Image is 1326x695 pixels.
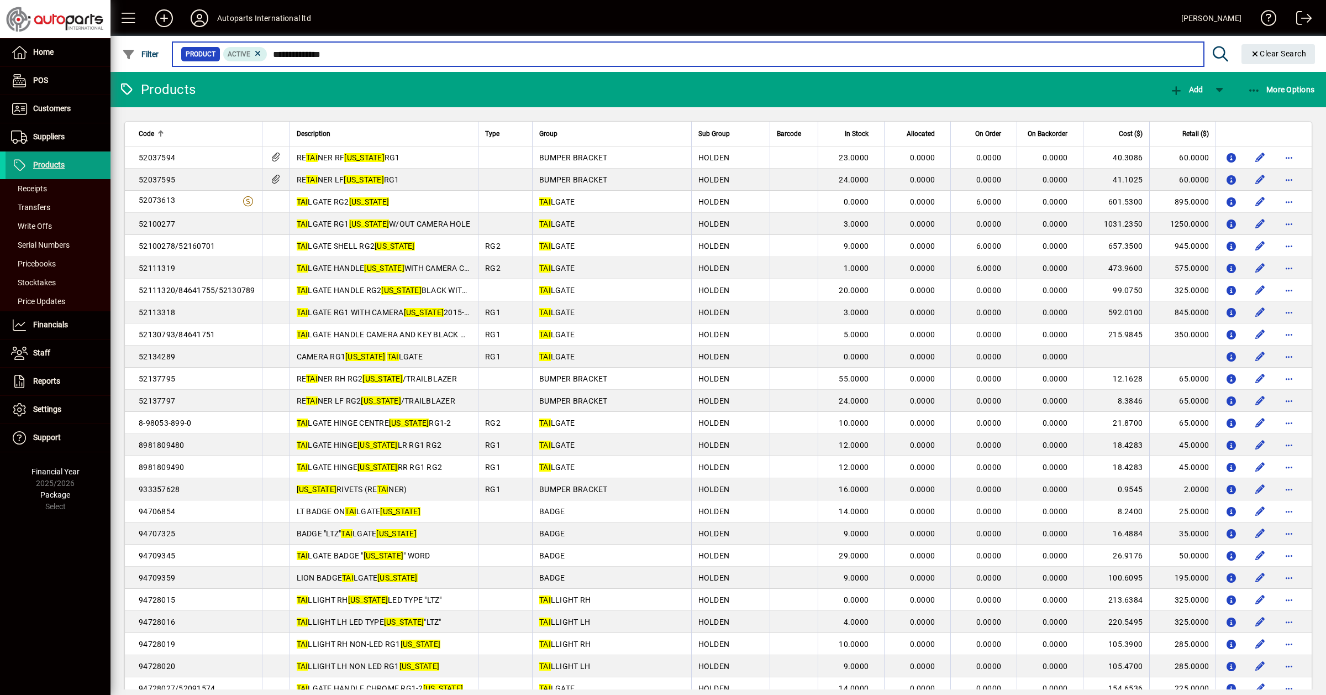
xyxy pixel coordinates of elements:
a: Staff [6,339,110,367]
button: More options [1280,237,1298,255]
a: Settings [6,396,110,424]
div: Products [119,81,196,98]
button: More options [1280,348,1298,365]
em: [US_STATE] [345,352,386,361]
span: LGATE [539,286,575,295]
span: 0.0000 [1043,220,1068,228]
span: Add [1170,85,1203,94]
div: Group [539,128,684,140]
div: Autoparts International ltd [217,9,311,27]
a: Suppliers [6,123,110,151]
span: HOLDEN [698,396,730,405]
span: 0.0000 [1043,352,1068,361]
span: 24.0000 [839,175,869,184]
em: TAI [306,175,318,184]
span: LGATE RG1 WITH CAMERA 2015-17 [297,308,473,317]
span: 0.0000 [910,220,935,228]
a: POS [6,67,110,95]
span: LGATE RG2 [297,197,390,206]
td: 60.0000 [1149,169,1215,191]
td: 40.3086 [1083,147,1149,169]
span: 24.0000 [839,396,869,405]
td: 1250.0000 [1149,213,1215,235]
button: More options [1280,171,1298,189]
em: [US_STATE] [364,264,404,273]
em: [US_STATE] [357,441,398,450]
span: 52137795 [139,374,175,383]
span: Stocktakes [11,278,56,287]
span: 0.0000 [844,197,869,206]
button: Edit [1251,259,1269,277]
td: 8.3846 [1083,390,1149,412]
em: TAI [306,374,318,383]
span: On Order [975,128,1001,140]
span: 0.0000 [1043,286,1068,295]
button: Edit [1251,348,1269,365]
span: LGATE [539,330,575,339]
td: 60.0000 [1149,147,1215,169]
span: 0.0000 [976,330,1002,339]
td: 601.5300 [1083,191,1149,213]
button: More options [1280,304,1298,321]
span: 0.0000 [1043,396,1068,405]
button: Filter [119,44,162,64]
span: HOLDEN [698,374,730,383]
span: 52100277 [139,220,175,228]
button: More options [1280,436,1298,454]
span: 52073613 [139,196,175,205]
span: Retail ($) [1182,128,1209,140]
span: HOLDEN [698,419,730,427]
span: HOLDEN [698,330,730,339]
span: 6.0000 [976,264,1002,273]
a: Logout [1288,2,1312,38]
td: 65.0000 [1149,390,1215,412]
td: 845.0000 [1149,301,1215,323]
a: Serial Numbers [6,236,110,254]
span: RE NER LF RG2 /TRAILBLAZER [297,396,455,405]
span: Filter [122,50,159,59]
em: TAI [539,419,551,427]
span: 0.0000 [976,419,1002,427]
button: Edit [1251,370,1269,388]
td: 99.0750 [1083,279,1149,301]
em: [US_STATE] [362,374,403,383]
em: TAI [539,264,551,273]
em: [US_STATE] [381,286,422,295]
span: 0.0000 [910,264,935,273]
span: 0.0000 [976,308,1002,317]
span: 0.0000 [1043,197,1068,206]
span: Receipts [11,184,47,193]
button: Edit [1251,591,1269,609]
span: Financials [33,320,68,329]
span: 10.0000 [839,419,869,427]
span: LGATE [539,308,575,317]
span: 0.0000 [1043,419,1068,427]
span: RG2 [485,419,501,427]
span: HOLDEN [698,197,730,206]
div: In Stock [825,128,878,140]
span: LGATE HANDLE CAMERA AND KEY BLACK WITH CHROME HANDLE RG2 [297,330,602,339]
button: More Options [1245,80,1318,100]
span: 0.0000 [910,153,935,162]
span: 0.0000 [1043,308,1068,317]
button: Edit [1251,237,1269,255]
span: CAMERA RG1 LGATE [297,352,423,361]
span: 0.0000 [910,175,935,184]
button: Edit [1251,304,1269,321]
button: Clear [1241,44,1316,64]
em: TAI [539,220,551,228]
td: 65.0000 [1149,412,1215,434]
button: More options [1280,458,1298,476]
span: RG1 [485,352,501,361]
span: LGATE HINGE LR RG1 RG2 [297,441,442,450]
span: 0.0000 [910,242,935,250]
span: Serial Numbers [11,241,70,249]
em: TAI [539,330,551,339]
span: 52137797 [139,396,175,405]
td: 350.0000 [1149,323,1215,346]
span: BUMPER BRACKET [539,153,608,162]
td: 41.1025 [1083,169,1149,191]
span: Write Offs [11,222,52,231]
span: 0.0000 [1043,264,1068,273]
em: TAI [387,352,399,361]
